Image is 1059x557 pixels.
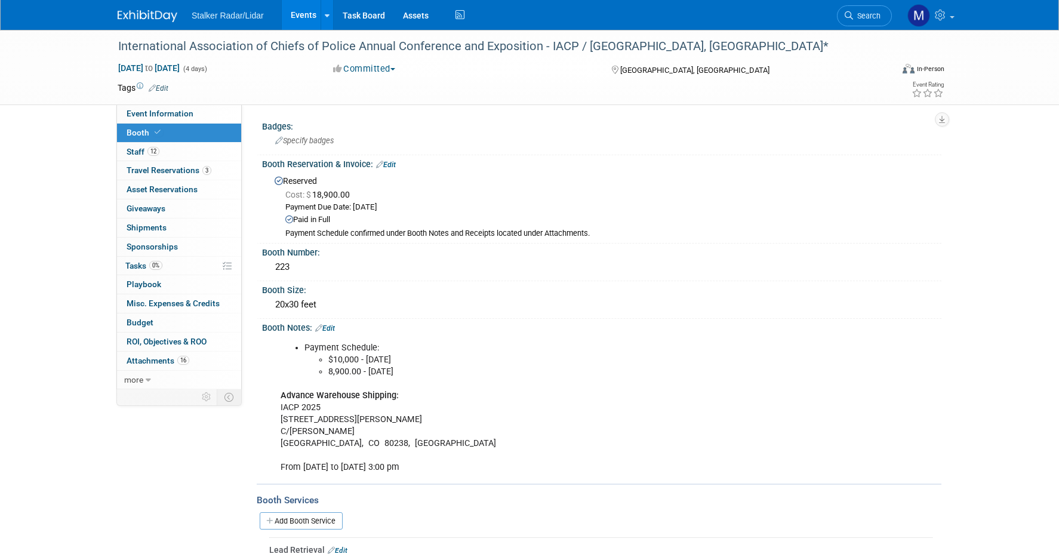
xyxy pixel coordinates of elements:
a: Event Information [117,104,241,123]
span: Misc. Expenses & Credits [127,298,220,308]
div: IACP 2025 [STREET_ADDRESS][PERSON_NAME] C/[PERSON_NAME] [GEOGRAPHIC_DATA], CO 80238, [GEOGRAPHIC_... [272,336,810,480]
span: Booth [127,128,163,137]
a: Shipments [117,219,241,237]
img: ExhibitDay [118,10,177,22]
b: Advance Warehouse Shipping: [281,390,399,401]
span: Sponsorships [127,242,178,251]
span: Attachments [127,356,189,365]
span: Travel Reservations [127,165,211,175]
td: Toggle Event Tabs [217,389,242,405]
div: Booth Notes: [262,319,941,334]
span: 16 [177,356,189,365]
a: Attachments16 [117,352,241,370]
a: Edit [315,324,335,333]
a: Edit [376,161,396,169]
div: 20x30 feet [271,296,932,314]
a: Edit [149,84,168,93]
span: Event Information [127,109,193,118]
button: Committed [329,63,400,75]
a: Tasks0% [117,257,241,275]
div: Payment Due Date: [DATE] [285,202,932,213]
a: Giveaways [117,199,241,218]
a: Booth [117,124,241,142]
span: 12 [147,147,159,156]
a: Staff12 [117,143,241,161]
div: Badges: [262,118,941,133]
li: 8,900.00 - [DATE] [328,366,803,378]
span: Playbook [127,279,161,289]
div: Event Rating [912,82,944,88]
span: to [143,63,155,73]
span: 3 [202,166,211,175]
span: Giveaways [127,204,165,213]
td: Tags [118,82,168,94]
div: Paid in Full [285,214,932,226]
img: Format-Inperson.png [903,64,915,73]
li: Payment Schedule: [304,342,803,378]
span: ROI, Objectives & ROO [127,337,207,346]
div: Booth Number: [262,244,941,259]
span: more [124,375,143,384]
div: Booth Services [257,494,941,507]
span: Asset Reservations [127,184,198,194]
a: Budget [117,313,241,332]
a: Add Booth Service [260,512,343,530]
li: $10,000 - [DATE] [328,354,803,366]
span: Budget [127,318,153,327]
div: Event Format [821,62,944,80]
span: (4 days) [182,65,207,73]
span: 18,900.00 [285,190,355,199]
span: Staff [127,147,159,156]
a: Misc. Expenses & Credits [117,294,241,313]
div: Booth Size: [262,281,941,296]
a: more [117,371,241,389]
div: International Association of Chiefs of Police Annual Conference and Exposition - IACP / [GEOGRAPH... [114,36,874,57]
td: Personalize Event Tab Strip [196,389,217,405]
span: 0% [149,261,162,270]
a: Sponsorships [117,238,241,256]
i: Booth reservation complete [155,129,161,136]
a: Asset Reservations [117,180,241,199]
span: Specify badges [275,136,334,145]
a: ROI, Objectives & ROO [117,333,241,351]
a: Edit [328,546,347,555]
div: Reserved [271,172,932,239]
span: [GEOGRAPHIC_DATA], [GEOGRAPHIC_DATA] [620,66,769,75]
a: Search [837,5,892,26]
a: Travel Reservations3 [117,161,241,180]
a: Playbook [117,275,241,294]
div: Payment Schedule confirmed under Booth Notes and Receipts located under Attachments. [285,229,932,239]
span: Tasks [125,261,162,270]
span: [DATE] [DATE] [118,63,180,73]
span: Shipments [127,223,167,232]
span: Cost: $ [285,190,312,199]
div: Lead Retrieval [269,544,932,556]
div: Booth Reservation & Invoice: [262,155,941,171]
div: In-Person [916,64,944,73]
div: 223 [271,258,932,276]
span: Search [853,11,881,20]
img: Mark LaChapelle [907,4,930,27]
span: Stalker Radar/Lidar [192,11,264,20]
